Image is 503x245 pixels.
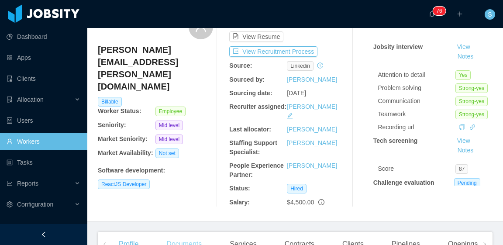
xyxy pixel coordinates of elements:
[17,180,38,187] span: Reports
[17,96,44,103] span: Allocation
[373,43,423,50] strong: Jobsity interview
[429,11,435,17] i: icon: bell
[287,103,337,110] a: [PERSON_NAME]
[455,110,488,119] span: Strong-yes
[454,178,480,188] span: Pending
[7,28,80,45] a: icon: pie-chartDashboard
[433,7,445,15] sup: 76
[229,139,277,155] b: Staffing Support Specialist:
[469,124,475,130] i: icon: link
[7,97,13,103] i: icon: solution
[229,62,252,69] b: Source:
[454,145,477,156] button: Notes
[155,135,183,144] span: Mid level
[488,9,492,20] span: S
[469,124,475,131] a: icon: link
[98,97,122,107] span: Billable
[98,44,213,93] h4: [PERSON_NAME][EMAIL_ADDRESS][PERSON_NAME][DOMAIN_NAME]
[287,113,293,119] i: icon: edit
[229,185,250,192] b: Status:
[229,103,286,110] b: Recruiter assigned:
[155,148,179,158] span: Not set
[378,97,455,106] div: Communication
[373,179,434,186] strong: Challenge evaluation
[378,83,455,93] div: Problem solving
[287,184,307,193] span: Hired
[459,123,465,132] div: Copy
[436,7,439,15] p: 7
[455,164,468,174] span: 87
[229,90,272,97] b: Sourcing date:
[457,11,463,17] i: icon: plus
[287,76,337,83] a: [PERSON_NAME]
[287,139,337,146] a: [PERSON_NAME]
[229,31,283,42] button: icon: file-textView Resume
[454,52,477,62] button: Notes
[7,180,13,186] i: icon: line-chart
[229,46,317,57] button: icon: exportView Recruitment Process
[317,62,323,69] i: icon: history
[229,126,271,133] b: Last allocator:
[287,61,314,71] span: linkedin
[7,154,80,171] a: icon: profileTasks
[439,7,442,15] p: 6
[373,137,418,144] strong: Tech screening
[98,179,150,189] span: ReactJS Developer
[378,110,455,119] div: Teamwork
[287,126,337,133] a: [PERSON_NAME]
[229,162,284,178] b: People Experience Partner:
[287,90,306,97] span: [DATE]
[378,164,455,173] div: Score
[98,135,148,142] b: Market Seniority:
[155,121,183,130] span: Mid level
[229,76,265,83] b: Sourced by:
[318,199,324,205] span: info-circle
[455,70,471,80] span: Yes
[455,97,488,106] span: Strong-yes
[287,162,337,169] a: [PERSON_NAME]
[229,199,250,206] b: Salary:
[229,33,283,40] a: icon: file-textView Resume
[7,70,80,87] a: icon: auditClients
[7,112,80,129] a: icon: robotUsers
[7,201,13,207] i: icon: setting
[378,123,455,132] div: Recording url
[155,107,186,116] span: Employee
[455,83,488,93] span: Strong-yes
[98,121,126,128] b: Seniority:
[7,49,80,66] a: icon: appstoreApps
[229,48,317,55] a: icon: exportView Recruitment Process
[98,107,141,114] b: Worker Status:
[17,201,53,208] span: Configuration
[7,133,80,150] a: icon: userWorkers
[378,70,455,79] div: Attention to detail
[454,137,473,144] a: View
[454,43,473,50] a: View
[287,199,314,206] span: $4,500.00
[98,167,165,174] b: Software development :
[98,149,153,156] b: Market Availability:
[459,124,465,130] i: icon: copy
